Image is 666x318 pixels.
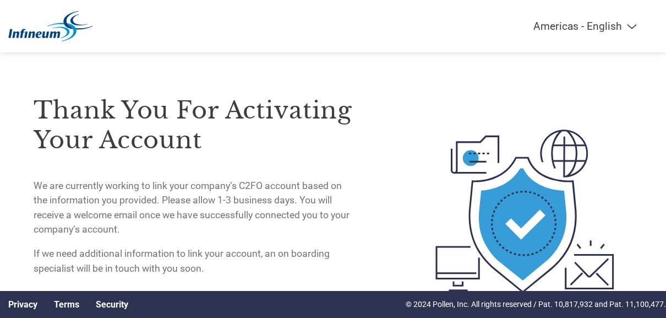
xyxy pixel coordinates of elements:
[96,299,128,310] a: Security
[406,299,666,310] p: © 2024 Pollen, Inc. All rights reserved / Pat. 10,817,932 and Pat. 11,100,477.
[34,246,357,276] p: If we need additional information to link your account, an on boarding specialist will be in touc...
[8,299,37,310] a: Privacy
[8,11,93,41] img: Infineum
[34,179,357,237] p: We are currently working to link your company’s C2FO account based on the information you provide...
[34,95,357,155] h3: Thank you for activating your account
[54,299,79,310] a: Terms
